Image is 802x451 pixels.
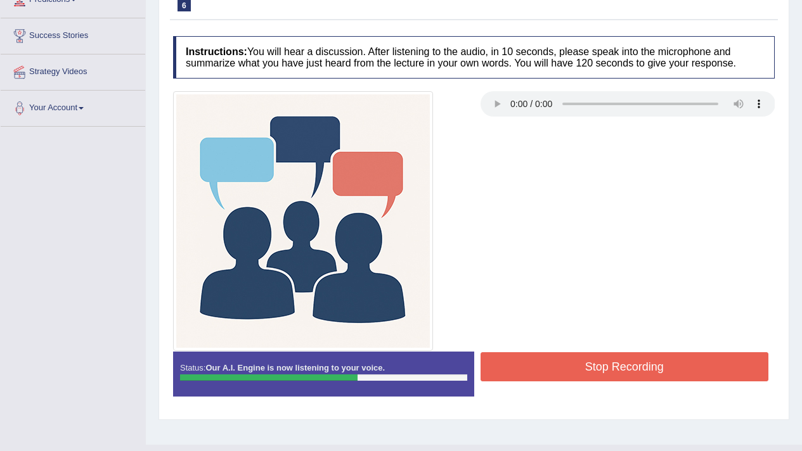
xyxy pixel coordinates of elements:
h4: You will hear a discussion. After listening to the audio, in 10 seconds, please speak into the mi... [173,36,775,79]
a: Your Account [1,91,145,122]
button: Stop Recording [481,352,769,381]
b: Instructions: [186,46,247,57]
a: Success Stories [1,18,145,50]
div: Status: [173,352,474,396]
strong: Our A.I. Engine is now listening to your voice. [205,363,385,372]
a: Strategy Videos [1,54,145,86]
